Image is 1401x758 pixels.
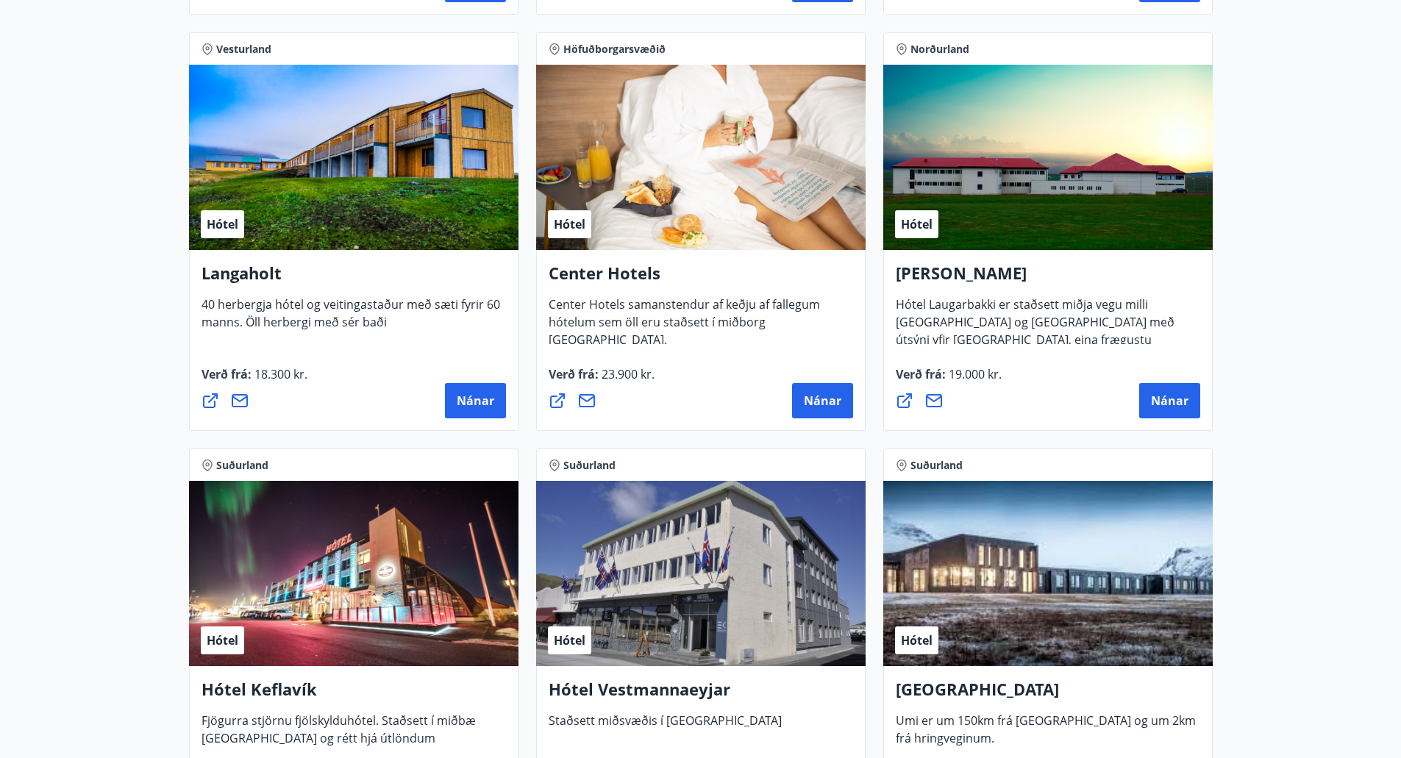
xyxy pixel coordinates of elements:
[896,678,1200,712] h4: [GEOGRAPHIC_DATA]
[563,42,666,57] span: Höfuðborgarsvæðið
[946,366,1002,382] span: 19.000 kr.
[896,712,1196,758] span: Umi er um 150km frá [GEOGRAPHIC_DATA] og um 2km frá hringveginum.
[549,262,853,296] h4: Center Hotels
[202,366,307,394] span: Verð frá :
[1139,383,1200,418] button: Nánar
[910,42,969,57] span: Norðurland
[901,216,933,232] span: Hótel
[554,216,585,232] span: Hótel
[549,712,782,740] span: Staðsett miðsvæðis í [GEOGRAPHIC_DATA]
[792,383,853,418] button: Nánar
[252,366,307,382] span: 18.300 kr.
[804,393,841,409] span: Nánar
[202,712,476,758] span: Fjögurra stjörnu fjölskylduhótel. Staðsett í miðbæ [GEOGRAPHIC_DATA] og rétt hjá útlöndum
[599,366,655,382] span: 23.900 kr.
[445,383,506,418] button: Nánar
[202,296,500,342] span: 40 herbergja hótel og veitingastaður með sæti fyrir 60 manns. Öll herbergi með sér baði
[896,296,1174,377] span: Hótel Laugarbakki er staðsett miðja vegu milli [GEOGRAPHIC_DATA] og [GEOGRAPHIC_DATA] með útsýni ...
[901,632,933,648] span: Hótel
[896,262,1200,296] h4: [PERSON_NAME]
[1151,393,1188,409] span: Nánar
[554,632,585,648] span: Hótel
[896,366,1002,394] span: Verð frá :
[549,678,853,712] h4: Hótel Vestmannaeyjar
[202,262,506,296] h4: Langaholt
[207,216,238,232] span: Hótel
[457,393,494,409] span: Nánar
[910,458,963,473] span: Suðurland
[549,366,655,394] span: Verð frá :
[207,632,238,648] span: Hótel
[563,458,616,473] span: Suðurland
[549,296,820,360] span: Center Hotels samanstendur af keðju af fallegum hótelum sem öll eru staðsett í miðborg [GEOGRAPHI...
[216,42,271,57] span: Vesturland
[202,678,506,712] h4: Hótel Keflavík
[216,458,268,473] span: Suðurland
